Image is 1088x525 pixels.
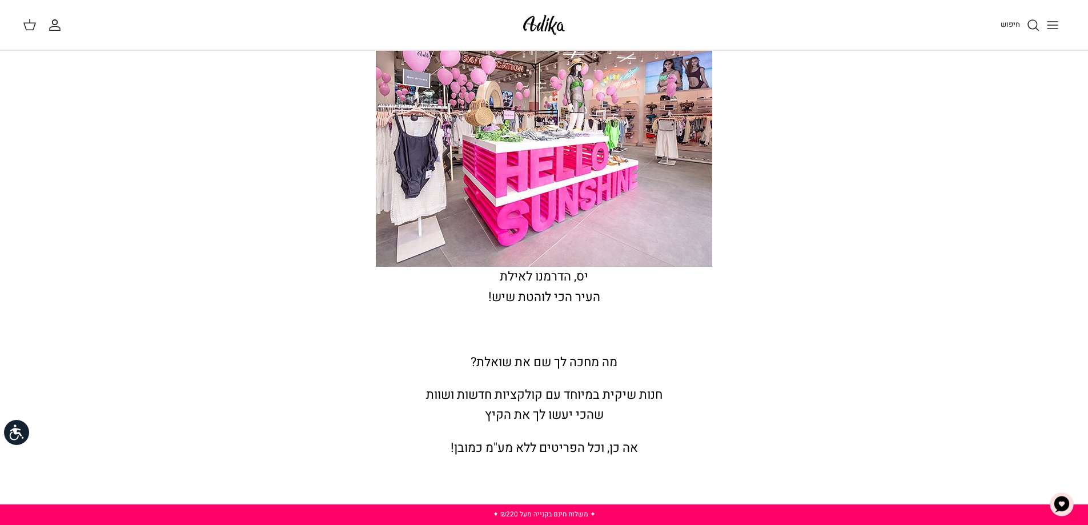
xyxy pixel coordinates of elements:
[339,267,750,307] p: יס, הדרמנו לאילת העיר הכי לוהטת שיש!
[1001,19,1020,30] span: חיפוש
[1045,487,1079,522] button: צ'אט
[376,19,712,267] img: adika
[493,509,596,519] a: ✦ משלוח חינם בקנייה מעל ₪220 ✦
[426,386,663,424] span: חנות שיקית במיוחד עם קולקציות חדשות ושוות שהכי יעשו לך את הקיץ
[1001,18,1040,32] a: חיפוש
[520,11,568,38] img: Adika IL
[48,18,66,32] a: החשבון שלי
[471,353,617,371] span: מה מחכה לך שם את שואלת?
[1040,13,1065,38] button: Toggle menu
[451,439,638,457] span: אה כן, וכל הפריטים ללא מע"מ כמובן!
